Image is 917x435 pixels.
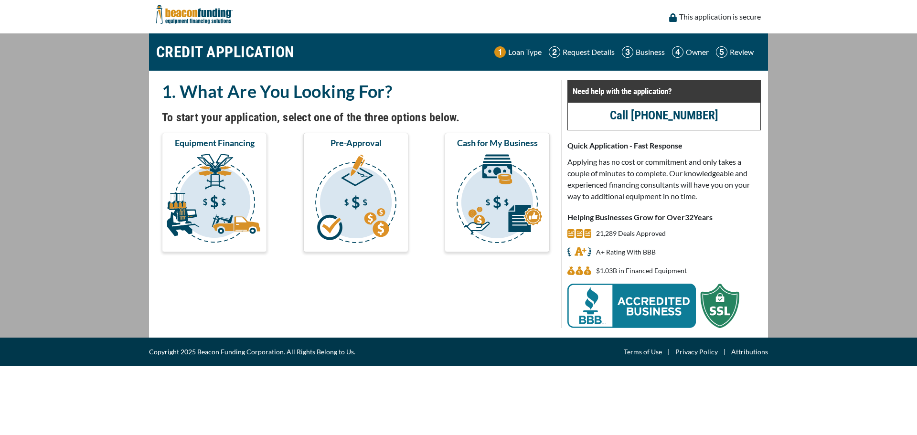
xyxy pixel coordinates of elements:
[156,38,295,66] h1: CREDIT APPLICATION
[716,46,727,58] img: Step 5
[730,46,754,58] p: Review
[331,137,382,149] span: Pre-Approval
[662,346,675,358] span: |
[567,284,739,328] img: BBB Acredited Business and SSL Protection
[596,246,656,258] p: A+ Rating With BBB
[731,346,768,358] a: Attributions
[567,140,761,151] p: Quick Application - Fast Response
[610,108,718,122] a: Call [PHONE_NUMBER]
[445,133,550,252] button: Cash for My Business
[162,80,550,102] h2: 1. What Are You Looking For?
[675,346,718,358] a: Privacy Policy
[549,46,560,58] img: Step 2
[305,152,406,248] img: Pre-Approval
[162,133,267,252] button: Equipment Financing
[622,46,633,58] img: Step 3
[175,137,255,149] span: Equipment Financing
[567,156,761,202] p: Applying has no cost or commitment and only takes a couple of minutes to complete. Our knowledgea...
[563,46,615,58] p: Request Details
[567,212,761,223] p: Helping Businesses Grow for Over Years
[672,46,683,58] img: Step 4
[679,11,761,22] p: This application is secure
[596,265,687,276] p: $1.03B in Financed Equipment
[494,46,506,58] img: Step 1
[447,152,548,248] img: Cash for My Business
[685,212,693,222] span: 32
[457,137,538,149] span: Cash for My Business
[624,346,662,358] a: Terms of Use
[596,228,666,239] p: 21,289 Deals Approved
[164,152,265,248] img: Equipment Financing
[162,109,550,126] h4: To start your application, select one of the three options below.
[149,346,355,358] span: Copyright 2025 Beacon Funding Corporation. All Rights Belong to Us.
[303,133,408,252] button: Pre-Approval
[573,85,756,97] p: Need help with the application?
[636,46,665,58] p: Business
[686,46,709,58] p: Owner
[669,13,677,22] img: lock icon to convery security
[508,46,542,58] p: Loan Type
[718,346,731,358] span: |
